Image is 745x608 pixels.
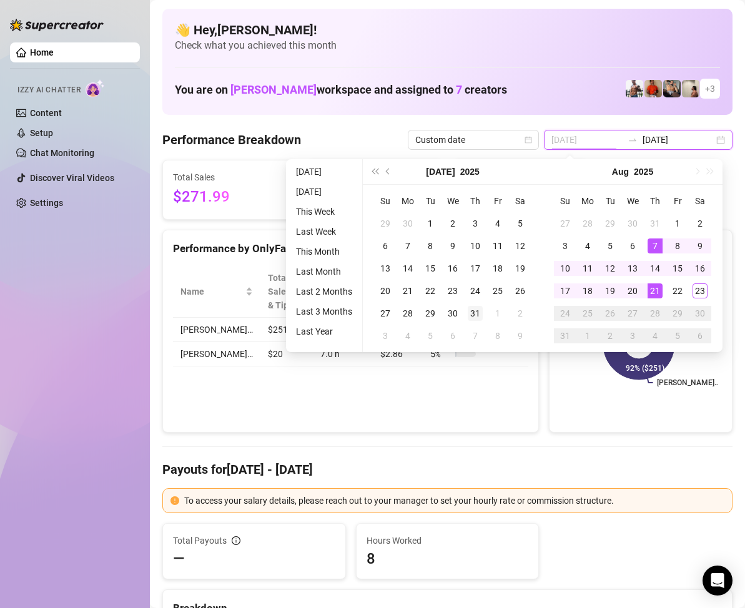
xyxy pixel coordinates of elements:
[230,83,317,96] span: [PERSON_NAME]
[30,173,114,183] a: Discover Viral Videos
[644,280,666,302] td: 2025-08-21
[162,461,733,478] h4: Payouts for [DATE] - [DATE]
[670,261,685,276] div: 15
[426,159,455,184] button: Choose a month
[180,285,243,298] span: Name
[689,325,711,347] td: 2025-09-06
[486,280,509,302] td: 2025-07-25
[86,79,105,97] img: AI Chatter
[666,257,689,280] td: 2025-08-15
[445,216,460,231] div: 2
[291,284,357,299] li: Last 2 Months
[666,190,689,212] th: Fr
[509,235,531,257] td: 2025-07-12
[397,212,419,235] td: 2025-06-30
[374,190,397,212] th: Su
[400,328,415,343] div: 4
[423,261,438,276] div: 15
[666,280,689,302] td: 2025-08-22
[374,235,397,257] td: 2025-07-06
[625,216,640,231] div: 30
[423,238,438,253] div: 8
[175,39,720,52] span: Check what you achieved this month
[423,283,438,298] div: 22
[621,257,644,280] td: 2025-08-13
[30,47,54,57] a: Home
[374,325,397,347] td: 2025-08-03
[670,306,685,321] div: 29
[628,135,638,145] span: to
[397,325,419,347] td: 2025-08-04
[513,261,528,276] div: 19
[693,238,708,253] div: 9
[486,257,509,280] td: 2025-07-18
[670,328,685,343] div: 5
[626,80,643,97] img: JUSTIN
[689,235,711,257] td: 2025-08-09
[442,325,464,347] td: 2025-08-06
[423,328,438,343] div: 5
[442,190,464,212] th: We
[644,325,666,347] td: 2025-09-04
[173,240,528,257] div: Performance by OnlyFans Creator
[625,328,640,343] div: 3
[486,190,509,212] th: Fr
[625,238,640,253] div: 6
[621,212,644,235] td: 2025-07-30
[689,190,711,212] th: Sa
[603,261,618,276] div: 12
[558,238,573,253] div: 3
[486,212,509,235] td: 2025-07-04
[173,185,287,209] span: $271.99
[648,306,663,321] div: 28
[513,328,528,343] div: 9
[423,306,438,321] div: 29
[693,261,708,276] div: 16
[30,198,63,208] a: Settings
[509,190,531,212] th: Sa
[657,378,719,387] text: [PERSON_NAME]…
[173,534,227,547] span: Total Payouts
[490,306,505,321] div: 1
[419,212,442,235] td: 2025-07-01
[162,131,301,149] h4: Performance Breakdown
[378,261,393,276] div: 13
[173,342,260,366] td: [PERSON_NAME]…
[663,80,681,97] img: George
[184,494,724,507] div: To access your salary details, please reach out to your manager to set your hourly rate or commis...
[648,238,663,253] div: 7
[397,302,419,325] td: 2025-07-28
[17,84,81,96] span: Izzy AI Chatter
[603,283,618,298] div: 19
[554,325,576,347] td: 2025-08-31
[30,148,94,158] a: Chat Monitoring
[599,235,621,257] td: 2025-08-05
[464,190,486,212] th: Th
[445,328,460,343] div: 6
[397,257,419,280] td: 2025-07-14
[382,159,395,184] button: Previous month (PageUp)
[419,302,442,325] td: 2025-07-29
[576,212,599,235] td: 2025-07-28
[30,108,62,118] a: Content
[603,328,618,343] div: 2
[580,261,595,276] div: 11
[648,283,663,298] div: 21
[689,212,711,235] td: 2025-08-02
[291,244,357,259] li: This Month
[397,190,419,212] th: Mo
[464,302,486,325] td: 2025-07-31
[644,257,666,280] td: 2025-08-14
[400,261,415,276] div: 14
[625,306,640,321] div: 27
[509,212,531,235] td: 2025-07-05
[621,235,644,257] td: 2025-08-06
[670,283,685,298] div: 22
[670,238,685,253] div: 8
[460,159,480,184] button: Choose a year
[419,325,442,347] td: 2025-08-05
[430,347,450,361] span: 5 %
[442,235,464,257] td: 2025-07-09
[682,80,699,97] img: Ralphy
[670,216,685,231] div: 1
